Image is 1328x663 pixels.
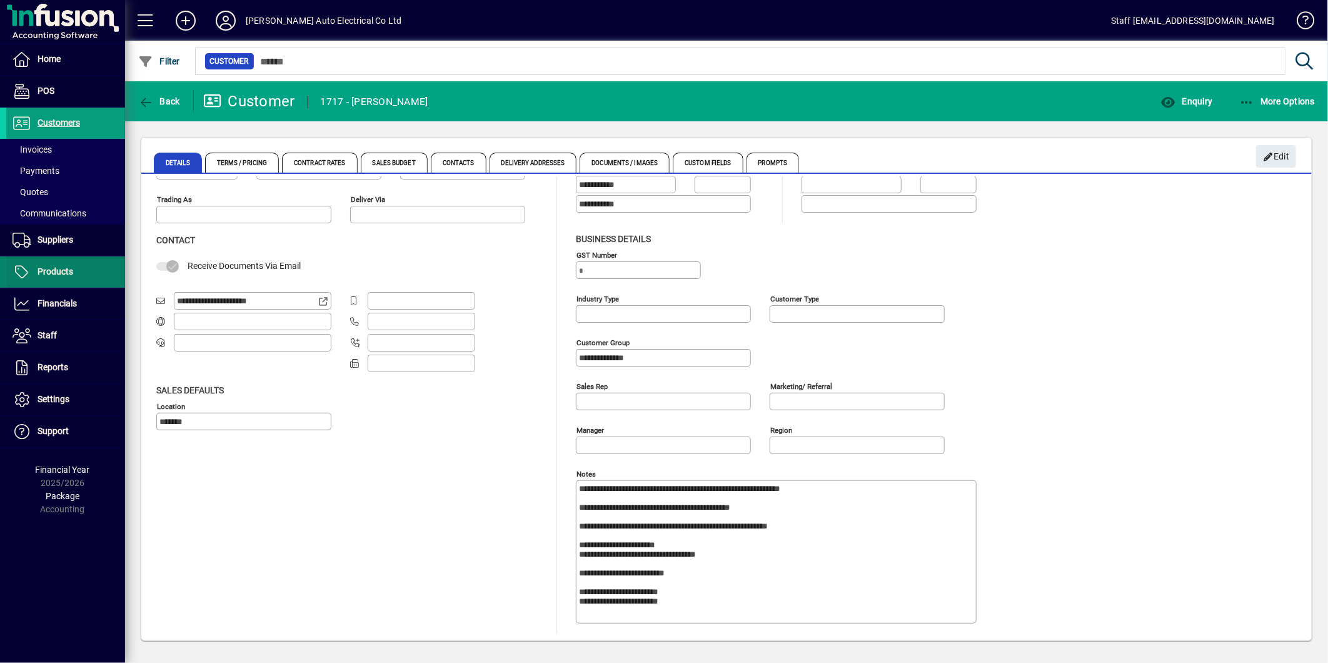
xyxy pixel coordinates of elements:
span: Delivery Addresses [490,153,577,173]
span: Quotes [13,187,48,197]
a: Reports [6,352,125,383]
span: Contact [156,235,195,245]
span: Details [154,153,202,173]
button: Edit [1256,145,1296,168]
button: Add [166,9,206,32]
span: Financials [38,298,77,308]
button: Back [135,90,183,113]
span: Sales defaults [156,385,224,395]
a: Financials [6,288,125,320]
span: Back [138,96,180,106]
mat-label: GST Number [576,250,617,259]
mat-label: Location [157,402,185,410]
span: Prompts [747,153,800,173]
a: Communications [6,203,125,224]
mat-label: Sales rep [576,382,608,390]
mat-label: Customer type [770,294,819,303]
span: Business details [576,234,651,244]
a: Support [6,416,125,447]
span: More Options [1239,96,1315,106]
a: Staff [6,320,125,352]
span: Customers [38,118,80,128]
a: Products [6,256,125,288]
mat-label: Manager [576,425,604,434]
span: Invoices [13,144,52,154]
mat-label: Trading as [157,195,192,204]
button: Filter [135,50,183,73]
button: Profile [206,9,246,32]
div: [PERSON_NAME] Auto Electrical Co Ltd [246,11,401,31]
span: Custom Fields [673,153,743,173]
span: Contract Rates [282,153,357,173]
a: Quotes [6,181,125,203]
mat-label: Region [770,425,792,434]
span: Package [46,491,79,501]
span: Settings [38,394,69,404]
a: Invoices [6,139,125,160]
button: Enquiry [1157,90,1215,113]
span: Customer [210,55,249,68]
app-page-header-button: Back [125,90,194,113]
span: Suppliers [38,235,73,245]
span: Enquiry [1160,96,1212,106]
span: Products [38,266,73,276]
span: Documents / Images [580,153,670,173]
span: Filter [138,56,180,66]
span: Terms / Pricing [205,153,279,173]
span: Reports [38,362,68,372]
span: Communications [13,208,86,218]
span: Staff [38,330,57,340]
div: 1717 - [PERSON_NAME] [321,92,428,112]
span: Sales Budget [361,153,428,173]
a: Settings [6,384,125,415]
div: Staff [EMAIL_ADDRESS][DOMAIN_NAME] [1111,11,1275,31]
mat-label: Industry type [576,294,619,303]
span: POS [38,86,54,96]
span: Financial Year [36,465,90,475]
a: Home [6,44,125,75]
a: Payments [6,160,125,181]
span: Edit [1263,146,1290,167]
a: POS [6,76,125,107]
span: Home [38,54,61,64]
a: Knowledge Base [1287,3,1312,43]
mat-label: Deliver via [351,195,385,204]
mat-label: Notes [576,469,596,478]
button: More Options [1236,90,1319,113]
mat-label: Customer group [576,338,630,347]
mat-label: Marketing/ Referral [770,382,832,390]
span: Payments [13,166,59,176]
span: Receive Documents Via Email [188,261,301,271]
span: Support [38,426,69,436]
a: Suppliers [6,225,125,256]
span: Contacts [431,153,486,173]
div: Customer [203,91,295,111]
